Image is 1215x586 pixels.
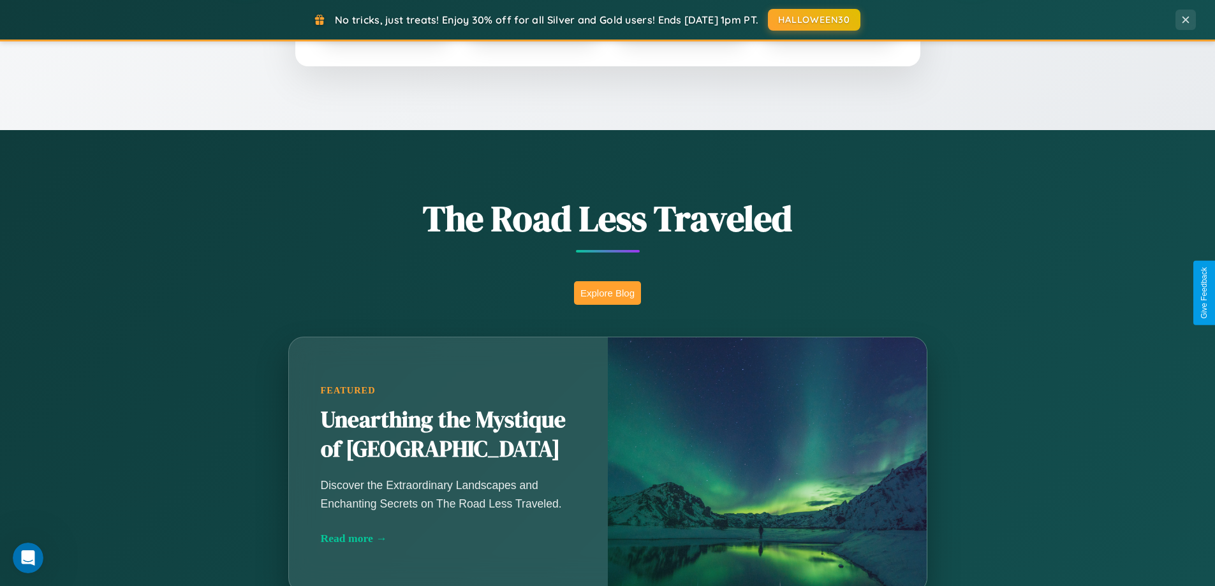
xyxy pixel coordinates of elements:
div: Give Feedback [1200,267,1209,319]
p: Discover the Extraordinary Landscapes and Enchanting Secrets on The Road Less Traveled. [321,476,576,512]
h2: Unearthing the Mystique of [GEOGRAPHIC_DATA] [321,406,576,464]
button: Explore Blog [574,281,641,305]
div: Featured [321,385,576,396]
div: Read more → [321,532,576,545]
button: HALLOWEEN30 [768,9,860,31]
h1: The Road Less Traveled [225,194,990,243]
iframe: Intercom live chat [13,543,43,573]
span: No tricks, just treats! Enjoy 30% off for all Silver and Gold users! Ends [DATE] 1pm PT. [335,13,758,26]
